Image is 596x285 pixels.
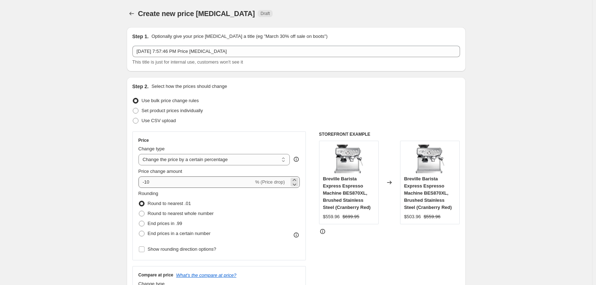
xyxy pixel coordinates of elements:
span: Use CSV upload [142,118,176,123]
strike: $559.96 [424,213,440,220]
span: This title is just for internal use, customers won't see it [132,59,243,65]
span: Rounding [138,191,158,196]
span: Draft [261,11,270,16]
span: Price change amount [138,169,182,174]
h2: Step 1. [132,33,149,40]
p: Select how the prices should change [151,83,227,90]
div: $559.96 [323,213,340,220]
span: End prices in a certain number [148,231,211,236]
span: Breville Barista Express Espresso Machine BES870XL, Brushed Stainless Steel (Cranberry Red) [323,176,371,210]
img: 71BvCt6eAFL._AC_SL1500_80x.jpg [416,145,444,173]
button: Price change jobs [127,9,137,19]
span: Change type [138,146,165,151]
button: What's the compare at price? [176,272,237,278]
span: Create new price [MEDICAL_DATA] [138,10,255,17]
span: End prices in .99 [148,221,182,226]
span: % (Price drop) [255,179,285,185]
img: 71BvCt6eAFL._AC_SL1500_80x.jpg [334,145,363,173]
input: -15 [138,176,254,188]
input: 30% off holiday sale [132,46,460,57]
strike: $699.95 [343,213,359,220]
span: Breville Barista Express Espresso Machine BES870XL, Brushed Stainless Steel (Cranberry Red) [404,176,452,210]
div: $503.96 [404,213,421,220]
h3: Compare at price [138,272,173,278]
h3: Price [138,137,149,143]
span: Round to nearest whole number [148,211,214,216]
span: Use bulk price change rules [142,98,199,103]
span: Show rounding direction options? [148,246,216,252]
p: Optionally give your price [MEDICAL_DATA] a title (eg "March 30% off sale on boots") [151,33,327,40]
span: Round to nearest .01 [148,201,191,206]
h6: STOREFRONT EXAMPLE [319,131,460,137]
h2: Step 2. [132,83,149,90]
span: Set product prices individually [142,108,203,113]
div: help [293,156,300,163]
